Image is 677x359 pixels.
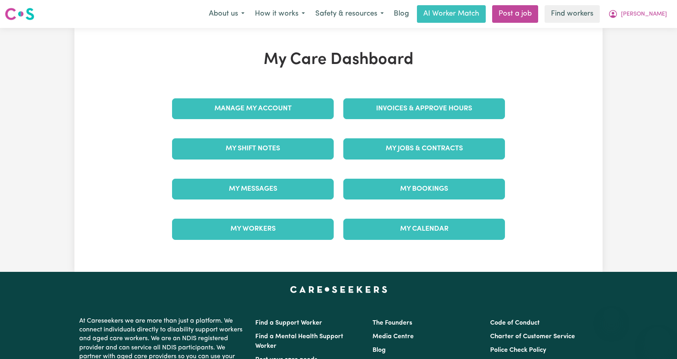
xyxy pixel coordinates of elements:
a: Code of Conduct [490,320,540,326]
a: Post a job [492,5,538,23]
a: Careseekers home page [290,286,387,293]
a: Invoices & Approve Hours [343,98,505,119]
a: My Bookings [343,179,505,199]
a: AI Worker Match [417,5,486,23]
a: Find a Support Worker [255,320,322,326]
iframe: Button to launch messaging window [645,327,671,353]
a: My Messages [172,179,334,199]
a: My Workers [172,219,334,239]
a: My Shift Notes [172,138,334,159]
button: My Account [603,6,672,22]
button: About us [204,6,250,22]
span: [PERSON_NAME] [621,10,667,19]
a: My Calendar [343,219,505,239]
iframe: Close message [603,308,619,324]
a: Blog [389,5,414,23]
a: Careseekers logo [5,5,34,23]
h1: My Care Dashboard [167,50,510,70]
a: Manage My Account [172,98,334,119]
a: Blog [373,347,386,353]
button: How it works [250,6,310,22]
a: My Jobs & Contracts [343,138,505,159]
a: Police Check Policy [490,347,546,353]
a: Find workers [545,5,600,23]
a: The Founders [373,320,412,326]
a: Media Centre [373,333,414,340]
img: Careseekers logo [5,7,34,21]
a: Charter of Customer Service [490,333,575,340]
button: Safety & resources [310,6,389,22]
a: Find a Mental Health Support Worker [255,333,343,349]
